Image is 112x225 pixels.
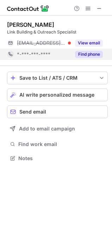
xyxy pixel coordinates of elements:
[7,29,108,35] div: Link Building & Outreach Specialist
[7,139,108,149] button: Find work email
[18,155,105,162] span: Notes
[19,109,46,115] span: Send email
[7,4,49,13] img: ContactOut v5.3.10
[75,51,103,58] button: Reveal Button
[17,40,66,46] span: [EMAIL_ADDRESS][DOMAIN_NAME]
[19,92,94,98] span: AI write personalized message
[7,122,108,135] button: Add to email campaign
[19,75,95,81] div: Save to List / ATS / CRM
[7,21,54,28] div: [PERSON_NAME]
[7,72,108,84] button: save-profile-one-click
[75,39,103,47] button: Reveal Button
[7,153,108,163] button: Notes
[7,89,108,101] button: AI write personalized message
[18,141,105,147] span: Find work email
[7,105,108,118] button: Send email
[19,126,75,132] span: Add to email campaign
